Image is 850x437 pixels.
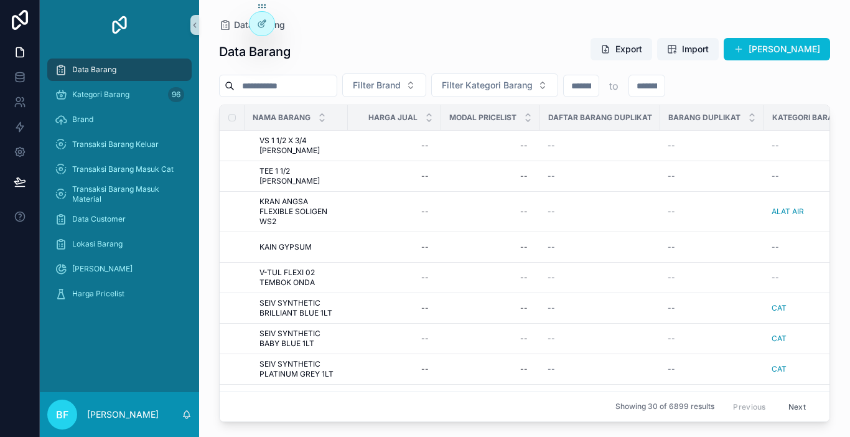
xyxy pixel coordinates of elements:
a: -- [449,202,533,222]
a: -- [449,268,533,288]
span: -- [668,242,675,252]
div: -- [520,364,528,374]
button: Next [780,397,815,416]
span: Barang Duplikat [668,113,740,123]
span: Data Barang [72,65,116,75]
span: -- [548,364,555,374]
div: -- [421,207,429,217]
a: -- [449,166,533,186]
a: -- [355,166,434,186]
a: VS 1 1/2 X 3/4 [PERSON_NAME] [259,136,340,156]
a: -- [355,268,434,288]
span: CAT [772,303,787,313]
span: -- [772,242,779,252]
span: Kategori Barang [72,90,129,100]
a: -- [668,171,757,181]
div: -- [520,141,528,151]
div: -- [520,334,528,344]
span: Transaksi Barang Masuk Material [72,184,179,204]
a: CAT [772,364,850,374]
div: -- [520,242,528,252]
a: -- [449,237,533,257]
a: CAT [772,303,850,313]
div: -- [421,141,429,151]
a: -- [772,273,850,283]
a: -- [355,359,434,379]
a: -- [548,141,653,151]
a: -- [355,202,434,222]
a: -- [772,242,850,252]
span: Showing 30 of 6899 results [615,402,714,412]
a: -- [548,207,653,217]
span: Filter Brand [353,79,401,92]
button: [PERSON_NAME] [724,38,830,60]
a: -- [548,303,653,313]
a: -- [548,242,653,252]
a: SEIV SYNTHETIC SILVERY GREY 1LT [259,390,340,410]
a: -- [355,298,434,318]
a: Data Customer [47,208,192,230]
span: -- [548,303,555,313]
a: V-TUL FLEXI 02 TEMBOK ONDA [259,268,340,288]
span: BF [56,407,68,422]
span: -- [668,171,675,181]
a: -- [548,334,653,344]
span: -- [668,334,675,344]
div: -- [520,171,528,181]
a: -- [449,359,533,379]
a: -- [548,171,653,181]
a: CAT [772,364,787,374]
span: -- [668,303,675,313]
span: Harga Jual [368,113,418,123]
img: App logo [110,15,129,35]
span: Modal Pricelist [449,113,516,123]
span: Import [682,43,709,55]
a: ALAT AIR [772,207,850,217]
button: Select Button [431,73,558,97]
h1: Data Barang [219,43,291,60]
a: -- [548,273,653,283]
span: -- [548,273,555,283]
div: scrollable content [40,50,199,321]
a: SEIV SYNTHETIC BRILLIANT BLUE 1LT [259,298,340,318]
a: -- [668,273,757,283]
a: Transaksi Barang Masuk Material [47,183,192,205]
div: -- [421,303,429,313]
a: KRAN ANGSA FLEXIBLE SOLIGEN WS2 [259,197,340,227]
span: [PERSON_NAME] [72,264,133,274]
span: -- [772,141,779,151]
button: Import [657,38,719,60]
a: -- [449,136,533,156]
div: -- [421,242,429,252]
a: -- [668,303,757,313]
a: -- [355,329,434,349]
span: Transaksi Barang Keluar [72,139,159,149]
button: Export [591,38,652,60]
a: -- [772,171,850,181]
span: -- [548,334,555,344]
div: 96 [168,87,184,102]
a: -- [668,242,757,252]
a: Brand [47,108,192,131]
span: Brand [72,115,93,125]
button: Select Button [342,73,426,97]
span: -- [668,141,675,151]
div: -- [520,273,528,283]
a: -- [548,364,653,374]
a: Data Barang [219,19,285,31]
a: CAT [772,334,850,344]
a: [PERSON_NAME] [47,258,192,280]
span: Daftar Barang Duplikat [548,113,652,123]
span: -- [668,207,675,217]
span: -- [668,273,675,283]
a: -- [449,298,533,318]
a: -- [355,237,434,257]
a: CAT [772,334,787,344]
